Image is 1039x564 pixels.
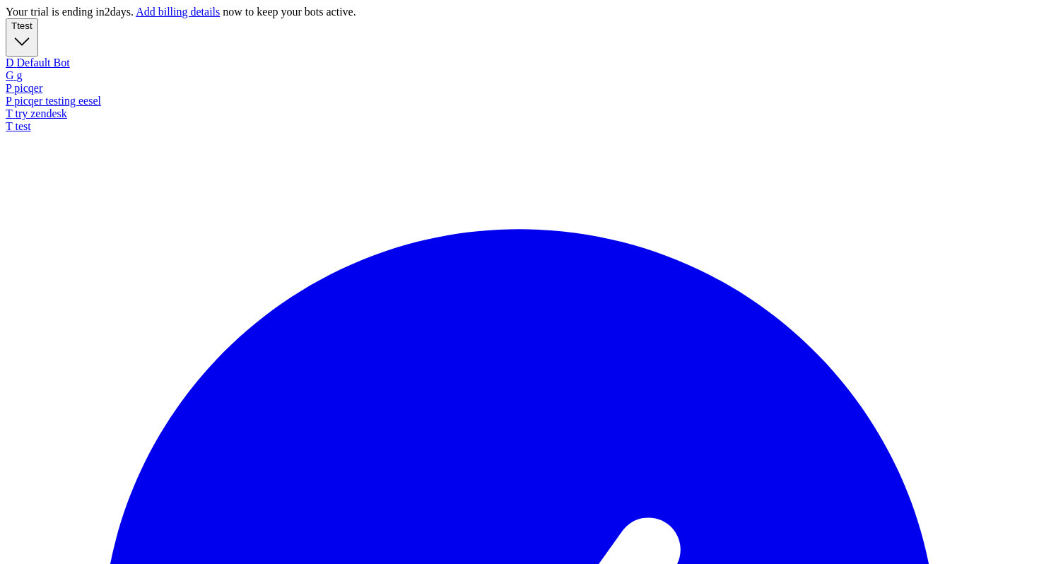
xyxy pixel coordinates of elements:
span: P [6,82,11,94]
div: test [6,120,1033,133]
span: T [6,120,12,132]
button: Ttest [6,18,38,57]
div: picqer [6,82,1033,95]
span: D [6,57,14,69]
span: T [6,107,12,119]
div: Default Bot [6,57,1033,69]
div: g [6,69,1033,82]
span: test [17,20,32,31]
div: try zendesk [6,107,1033,120]
span: T [11,20,17,31]
span: G [6,69,14,81]
span: P [6,95,11,107]
div: picqer testing eesel [6,95,1033,107]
